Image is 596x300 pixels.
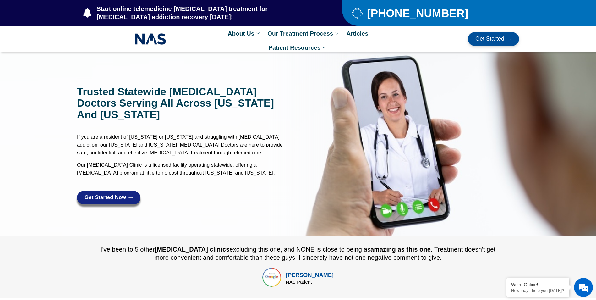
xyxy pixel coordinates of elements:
b: [MEDICAL_DATA] clinics [155,246,229,253]
h1: Trusted Statewide [MEDICAL_DATA] doctors serving all across [US_STATE] and [US_STATE] [77,86,295,120]
div: We're Online! [511,282,565,287]
a: Get Started Now [77,191,140,204]
span: Get Started [475,36,504,42]
a: [PHONE_NUMBER] [352,8,503,19]
span: Get Started Now [85,195,126,201]
p: Our [MEDICAL_DATA] Clinic is a licensed facility operating statewide, offering a [MEDICAL_DATA] p... [77,161,295,177]
a: About Us [225,26,264,41]
div: NAS Patient [286,280,334,284]
p: How may I help you today? [511,288,565,293]
span: Start online telemedicine [MEDICAL_DATA] treatment for [MEDICAL_DATA] addiction recovery [DATE]! [95,5,317,21]
a: Articles [343,26,371,41]
a: Get Started [468,32,519,46]
span: [PHONE_NUMBER] [365,9,468,17]
div: I've been to 5 other excluding this one, and NONE is close to being as . Treatment doesn't get mo... [99,245,497,262]
a: Start online telemedicine [MEDICAL_DATA] treatment for [MEDICAL_DATA] addiction recovery [DATE]! [83,5,317,21]
img: NAS_email_signature-removebg-preview.png [135,32,166,46]
div: [PERSON_NAME] [286,271,334,280]
a: Our Treatment Process [264,26,343,41]
p: If you are a resident of [US_STATE] or [US_STATE] and struggling with [MEDICAL_DATA] addiction, o... [77,133,295,157]
a: Patient Resources [265,41,331,55]
b: amazing as this one [370,246,431,253]
img: top rated online suboxone treatment for opioid addiction treatment in tennessee and texas [262,268,281,287]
